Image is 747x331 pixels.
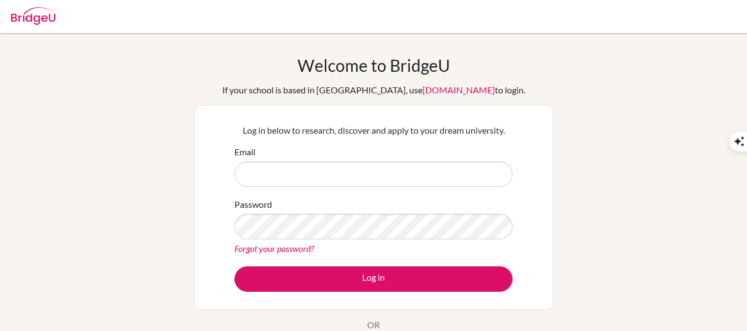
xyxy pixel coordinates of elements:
label: Password [234,198,272,211]
label: Email [234,145,255,159]
div: If your school is based in [GEOGRAPHIC_DATA], use to login. [222,83,525,97]
p: Log in below to research, discover and apply to your dream university. [234,124,513,137]
button: Log in [234,266,513,292]
img: Bridge-U [11,7,55,25]
a: Forgot your password? [234,243,314,254]
a: [DOMAIN_NAME] [422,85,495,95]
h1: Welcome to BridgeU [297,55,450,75]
